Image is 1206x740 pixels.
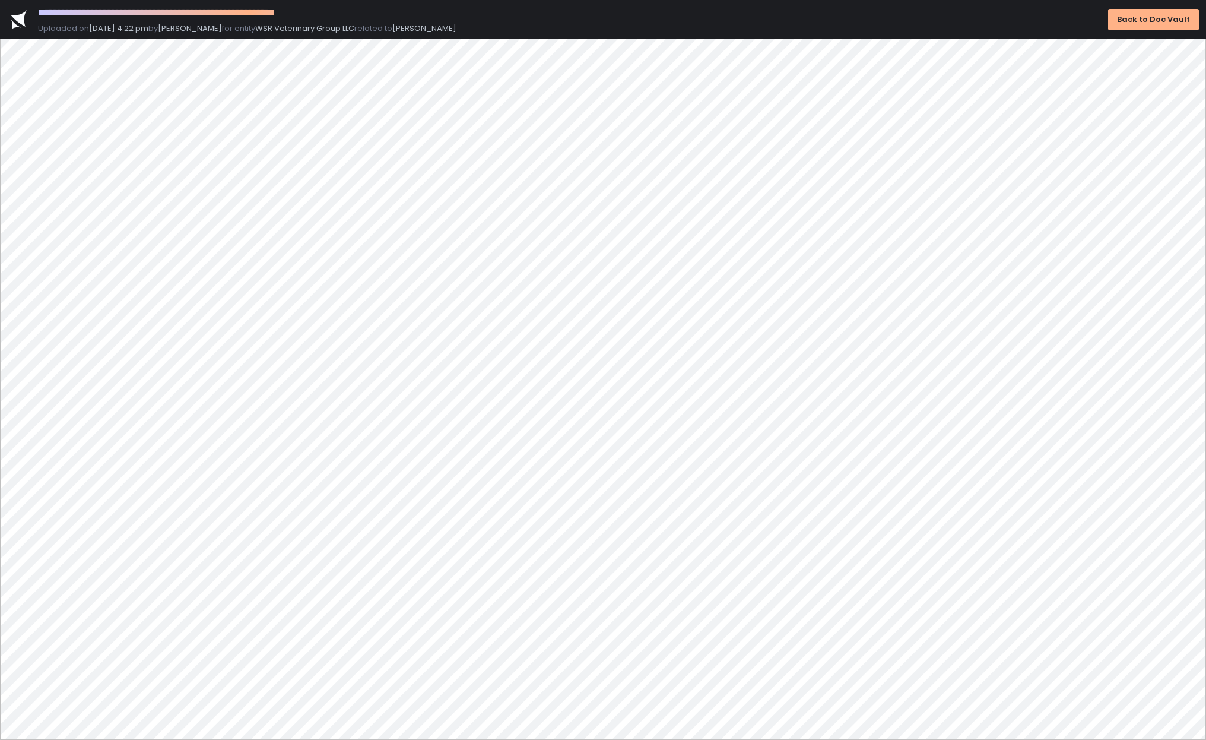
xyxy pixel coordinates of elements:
span: WSR Veterinary Group LLC [255,23,354,34]
button: Back to Doc Vault [1108,9,1199,30]
span: [PERSON_NAME] [392,23,456,34]
span: [DATE] 4:22 pm [89,23,148,34]
span: related to [354,23,392,34]
span: Uploaded on [38,23,89,34]
span: [PERSON_NAME] [158,23,222,34]
div: Back to Doc Vault [1117,14,1190,25]
span: by [148,23,158,34]
span: for entity [222,23,255,34]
